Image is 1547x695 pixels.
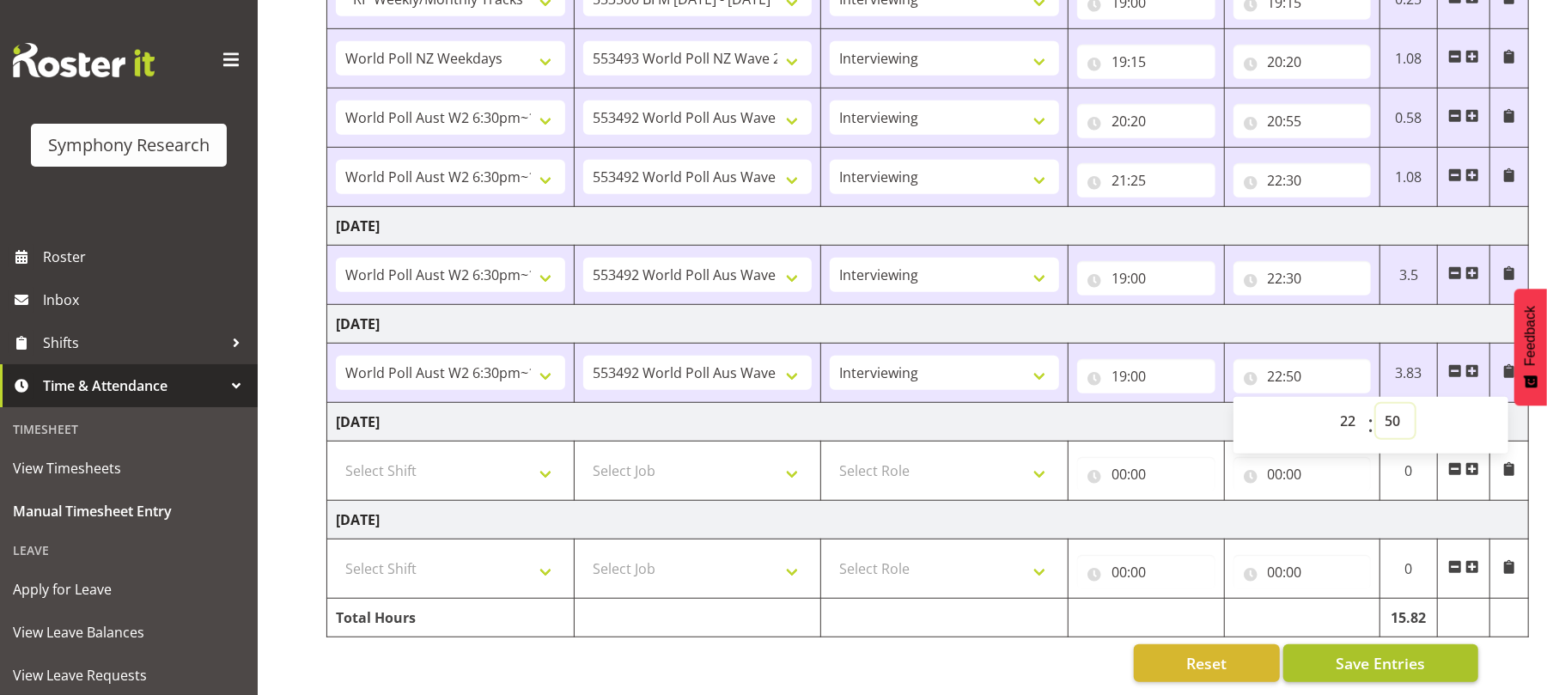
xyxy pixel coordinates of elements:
input: Click to select... [1077,359,1215,393]
span: View Leave Balances [13,619,245,645]
div: Leave [4,533,253,568]
span: Time & Attendance [43,373,223,399]
td: 1.08 [1380,29,1438,88]
span: : [1367,404,1373,447]
td: [DATE] [327,305,1529,344]
input: Click to select... [1233,163,1372,198]
span: Reset [1186,652,1227,674]
a: View Timesheets [4,447,253,490]
span: Save Entries [1336,652,1425,674]
span: Roster [43,244,249,270]
div: Timesheet [4,412,253,447]
button: Save Entries [1283,644,1478,682]
td: [DATE] [327,403,1529,442]
input: Click to select... [1233,457,1372,491]
div: Symphony Research [48,132,210,158]
span: Apply for Leave [13,576,245,602]
span: Manual Timesheet Entry [13,498,245,524]
span: Inbox [43,287,249,313]
button: Reset [1134,644,1280,682]
span: View Leave Requests [13,662,245,688]
span: Shifts [43,330,223,356]
input: Click to select... [1077,163,1215,198]
td: 0 [1380,442,1438,501]
input: Click to select... [1233,261,1372,296]
input: Click to select... [1233,555,1372,589]
input: Click to select... [1077,45,1215,79]
a: Manual Timesheet Entry [4,490,253,533]
input: Click to select... [1077,555,1215,589]
span: View Timesheets [13,455,245,481]
a: View Leave Balances [4,611,253,654]
td: [DATE] [327,501,1529,540]
input: Click to select... [1233,359,1372,393]
td: 3.5 [1380,246,1438,305]
span: Feedback [1523,306,1538,366]
td: 1.08 [1380,148,1438,207]
button: Feedback - Show survey [1514,289,1547,405]
td: 0 [1380,540,1438,599]
input: Click to select... [1077,104,1215,138]
input: Click to select... [1233,104,1372,138]
input: Click to select... [1077,457,1215,491]
td: 15.82 [1380,599,1438,637]
td: [DATE] [327,207,1529,246]
input: Click to select... [1233,45,1372,79]
td: 0.58 [1380,88,1438,148]
input: Click to select... [1077,261,1215,296]
img: Rosterit website logo [13,43,155,77]
a: Apply for Leave [4,568,253,611]
td: 3.83 [1380,344,1438,403]
td: Total Hours [327,599,575,637]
